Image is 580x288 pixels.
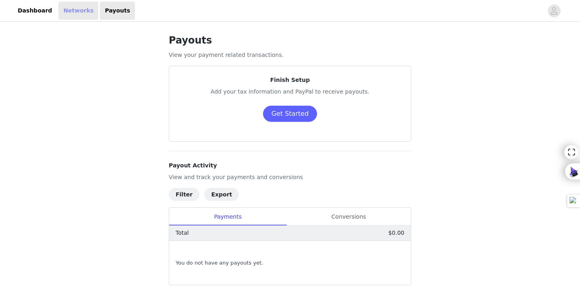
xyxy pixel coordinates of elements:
button: Export [204,188,239,201]
button: Filter [169,188,199,201]
p: Add your tax information and PayPal to receive payouts. [179,88,401,96]
p: Finish Setup [179,76,401,84]
p: View your payment related transactions. [169,51,411,59]
a: Dashboard [13,2,57,20]
div: Payments [169,208,286,226]
a: Networks [58,2,98,20]
p: $0.00 [388,229,404,237]
div: Conversions [286,208,411,226]
button: Get Started [263,106,317,122]
h1: Payouts [169,33,411,48]
p: Total [176,229,189,237]
h4: Payout Activity [169,161,411,170]
p: View and track your payments and conversions [169,173,411,182]
a: Payouts [100,2,135,20]
span: You do not have any payouts yet. [176,259,263,267]
div: avatar [550,4,558,17]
